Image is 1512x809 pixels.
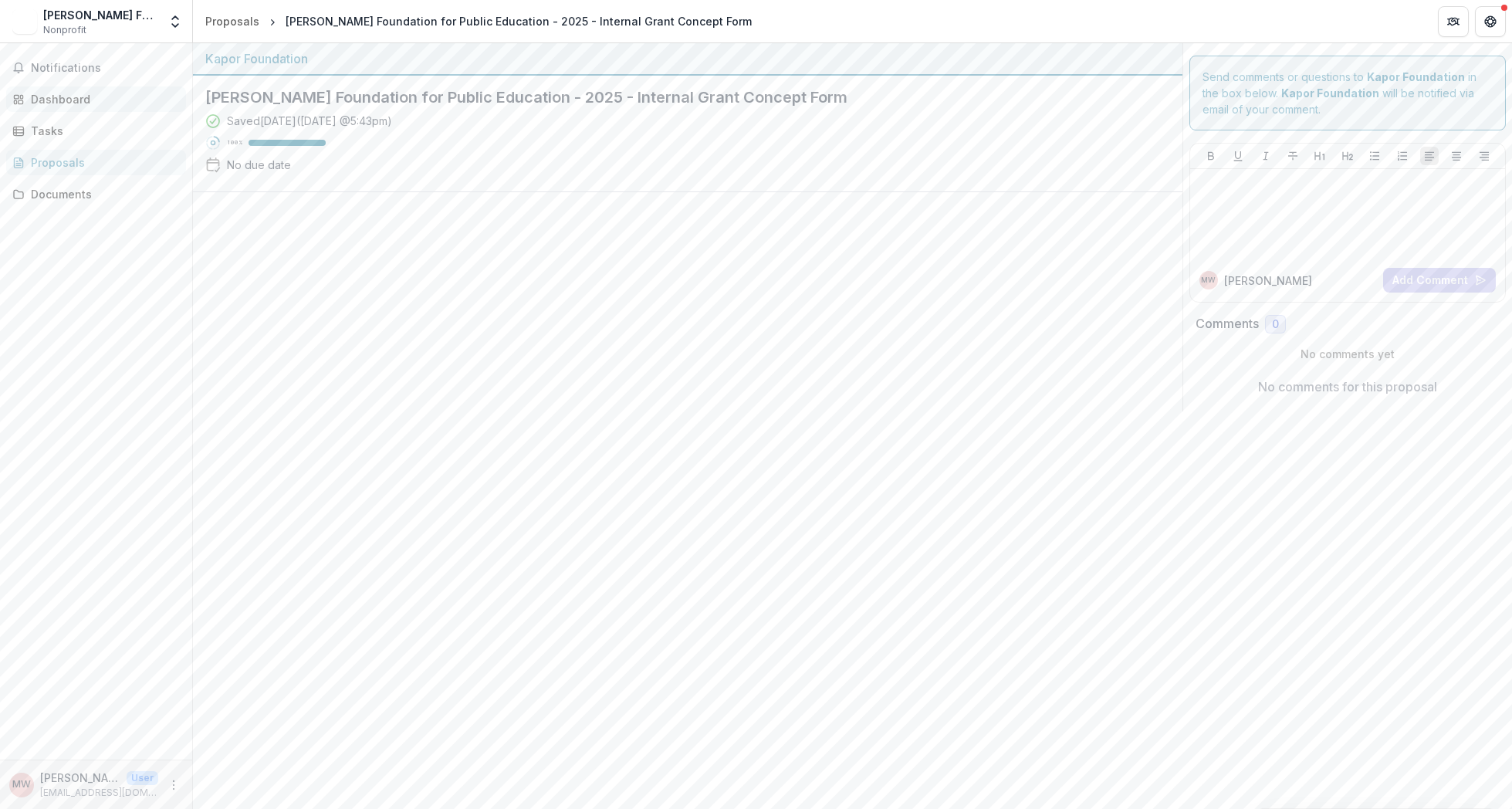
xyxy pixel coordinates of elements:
button: More [164,776,183,794]
p: No comments yet [1196,346,1500,362]
div: [PERSON_NAME] Foundation for Public Education - 2025 - Internal Grant Concept Form [286,13,752,29]
a: Dashboard [6,86,186,112]
nav: breadcrumb [199,10,758,32]
button: Add Comment [1383,268,1496,293]
div: Proposals [31,154,174,171]
a: Tasks [6,118,186,144]
button: Heading 1 [1311,147,1329,165]
button: Align Right [1475,147,1493,165]
h2: [PERSON_NAME] Foundation for Public Education - 2025 - Internal Grant Concept Form [205,88,1145,107]
button: Partners [1438,6,1469,37]
button: Ordered List [1393,147,1412,165]
p: No comments for this proposal [1258,377,1437,396]
span: Nonprofit [43,23,86,37]
button: Align Center [1447,147,1466,165]
div: Melissa Wiggins [12,780,31,790]
div: Saved [DATE] ( [DATE] @ 5:43pm ) [227,113,392,129]
span: 0 [1272,318,1279,331]
button: Bullet List [1365,147,1384,165]
strong: Kapor Foundation [1367,70,1465,83]
button: Get Help [1475,6,1506,37]
button: Heading 2 [1338,147,1357,165]
img: Schott Foundation for Public Education [12,9,37,34]
div: Dashboard [31,91,174,107]
div: Tasks [31,123,174,139]
button: Italicize [1257,147,1275,165]
p: User [127,771,158,785]
div: No due date [227,157,291,173]
div: Kapor Foundation [205,49,1170,68]
div: Documents [31,186,174,202]
a: Proposals [199,10,266,32]
strong: Kapor Foundation [1281,86,1379,100]
button: Notifications [6,56,186,80]
a: Documents [6,181,186,207]
div: Send comments or questions to in the box below. will be notified via email of your comment. [1189,56,1506,130]
button: Align Left [1420,147,1439,165]
p: 100 % [227,137,242,148]
button: Open entity switcher [164,6,186,37]
p: [PERSON_NAME] [1224,272,1312,289]
div: [PERSON_NAME] Foundation for Public Education [43,7,158,23]
p: [EMAIL_ADDRESS][DOMAIN_NAME] [40,786,158,800]
span: Notifications [31,62,180,75]
button: Strike [1284,147,1302,165]
button: Underline [1229,147,1247,165]
h2: Comments [1196,316,1259,331]
div: Proposals [205,13,259,29]
a: Proposals [6,150,186,175]
button: Bold [1202,147,1220,165]
div: Melissa Wiggins [1201,276,1216,284]
p: [PERSON_NAME] [40,770,120,786]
